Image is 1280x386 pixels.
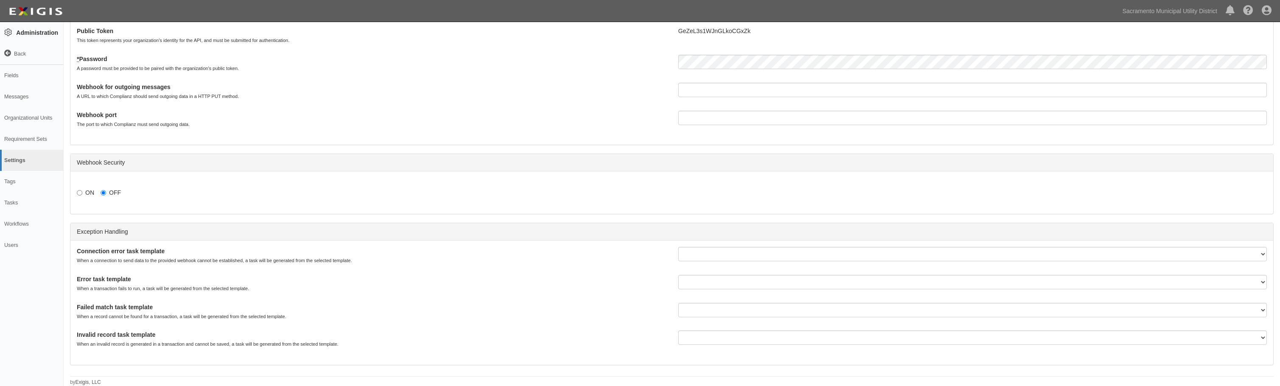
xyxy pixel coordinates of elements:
strong: Administration [16,29,58,36]
a: Exigis, LLC [76,379,101,385]
div: The port to which Complianz must send outgoing data. [77,121,665,128]
div: When a transaction fails to run, a task will be generated from the selected template. [77,285,665,292]
div: Webhook Security [70,154,1273,171]
label: Error task template [77,275,131,283]
label: Invalid record task template [77,330,155,339]
div: GeZeL3s1WJnGLkoCGxZk [678,27,1267,35]
label: Connection error task template [77,247,165,255]
img: logo-5460c22ac91f19d4615b14bd174203de0afe785f0fc80cf4dbbc73dc1793850b.png [6,4,65,19]
div: Exception Handling [70,223,1273,241]
div: This token represents your organization's identity for the API, and must be submitted for authent... [77,37,665,44]
div: When a connection to send data to the provided webhook cannot be established, a task will be gene... [77,257,665,264]
i: Help Center - Complianz [1243,6,1253,16]
div: A URL to which Complianz should send outgoing data in a HTTP PUT method. [77,93,665,100]
div: When a record cannot be found for a transaction, a task will be generated from the selected templ... [77,313,665,320]
div: ON [85,188,94,197]
abbr: required [77,56,79,62]
label: Webhook for outgoing messages [77,83,171,91]
label: Failed match task template [77,303,153,311]
label: Password [77,55,107,63]
label: Public Token [77,27,113,35]
div: A password must be provided to be paired with the organization's public token. [77,65,665,72]
div: When an invalid record is generated in a transaction and cannot be saved, a task will be generate... [77,341,665,348]
label: Webhook port [77,111,117,119]
div: OFF [109,188,121,197]
input: ON [77,190,82,196]
small: by [70,379,101,386]
input: OFF [101,190,106,196]
a: Sacramento Municipal Utility District [1118,3,1221,20]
